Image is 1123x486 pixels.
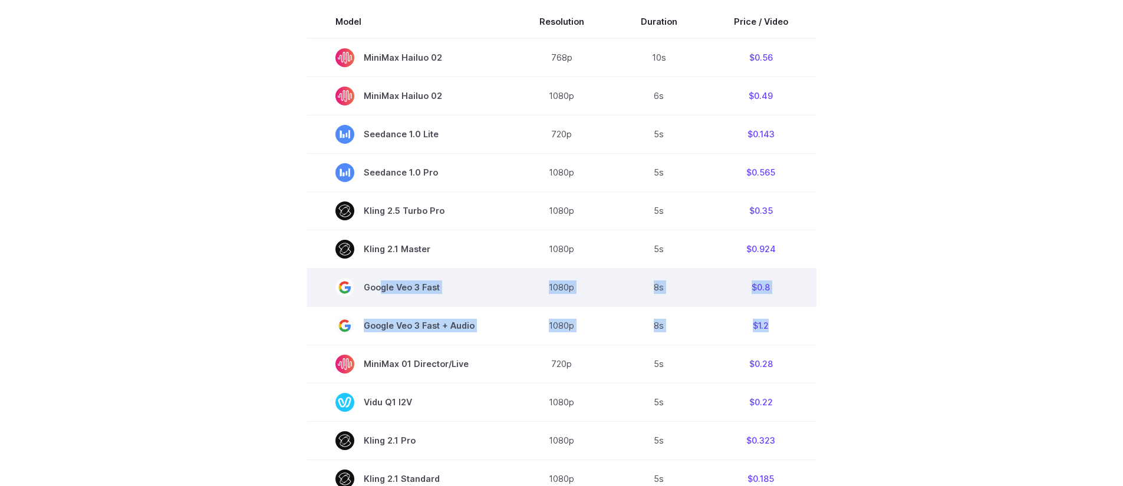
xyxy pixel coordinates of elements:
[511,191,612,230] td: 1080p
[335,393,483,412] span: Vidu Q1 I2V
[706,191,816,230] td: $0.35
[612,115,706,153] td: 5s
[335,240,483,259] span: Kling 2.1 Master
[706,230,816,268] td: $0.924
[307,5,511,38] th: Model
[511,421,612,459] td: 1080p
[612,38,706,77] td: 10s
[511,345,612,383] td: 720p
[706,115,816,153] td: $0.143
[511,153,612,191] td: 1080p
[511,306,612,345] td: 1080p
[511,38,612,77] td: 768p
[335,316,483,335] span: Google Veo 3 Fast + Audio
[706,383,816,421] td: $0.22
[511,5,612,38] th: Resolution
[706,77,816,115] td: $0.49
[335,201,483,220] span: Kling 2.5 Turbo Pro
[706,345,816,383] td: $0.28
[612,153,706,191] td: 5s
[335,125,483,144] span: Seedance 1.0 Lite
[706,268,816,306] td: $0.8
[511,383,612,421] td: 1080p
[511,268,612,306] td: 1080p
[612,306,706,345] td: 8s
[511,77,612,115] td: 1080p
[612,230,706,268] td: 5s
[335,355,483,373] span: MiniMax 01 Director/Live
[612,268,706,306] td: 8s
[612,77,706,115] td: 6s
[706,153,816,191] td: $0.565
[335,278,483,297] span: Google Veo 3 Fast
[335,48,483,67] span: MiniMax Hailuo 02
[706,421,816,459] td: $0.323
[612,5,706,38] th: Duration
[612,383,706,421] td: 5s
[612,421,706,459] td: 5s
[335,87,483,105] span: MiniMax Hailuo 02
[511,230,612,268] td: 1080p
[511,115,612,153] td: 720p
[706,306,816,345] td: $1.2
[335,431,483,450] span: Kling 2.1 Pro
[706,38,816,77] td: $0.56
[612,345,706,383] td: 5s
[335,163,483,182] span: Seedance 1.0 Pro
[706,5,816,38] th: Price / Video
[612,191,706,230] td: 5s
